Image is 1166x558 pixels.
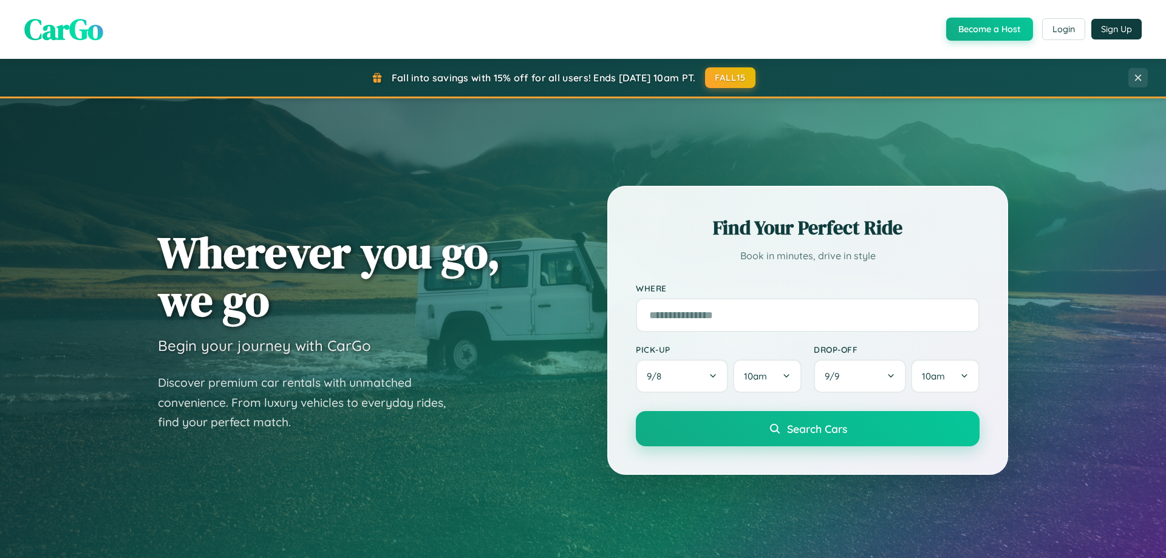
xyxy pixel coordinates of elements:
[24,9,103,49] span: CarGo
[705,67,756,88] button: FALL15
[946,18,1033,41] button: Become a Host
[636,283,980,293] label: Where
[911,359,980,393] button: 10am
[922,370,945,382] span: 10am
[814,359,906,393] button: 9/9
[647,370,667,382] span: 9 / 8
[158,228,500,324] h1: Wherever you go, we go
[744,370,767,382] span: 10am
[158,336,371,355] h3: Begin your journey with CarGo
[1091,19,1142,39] button: Sign Up
[636,359,728,393] button: 9/8
[787,422,847,435] span: Search Cars
[636,411,980,446] button: Search Cars
[814,344,980,355] label: Drop-off
[392,72,696,84] span: Fall into savings with 15% off for all users! Ends [DATE] 10am PT.
[733,359,802,393] button: 10am
[636,344,802,355] label: Pick-up
[636,247,980,265] p: Book in minutes, drive in style
[636,214,980,241] h2: Find Your Perfect Ride
[158,373,462,432] p: Discover premium car rentals with unmatched convenience. From luxury vehicles to everyday rides, ...
[1042,18,1085,40] button: Login
[825,370,845,382] span: 9 / 9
